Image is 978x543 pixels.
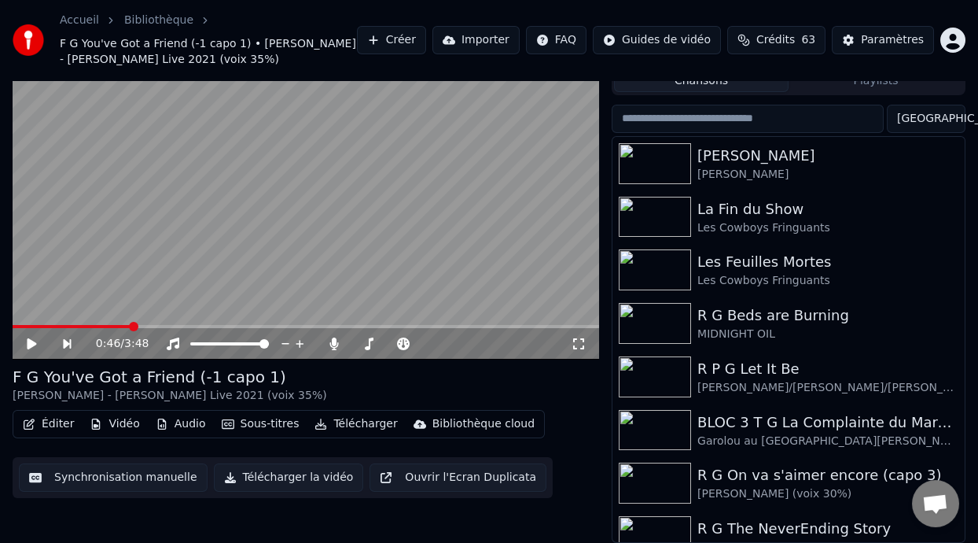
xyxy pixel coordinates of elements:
button: Crédits63 [727,26,825,54]
button: Télécharger la vidéo [214,464,364,492]
div: F G You've Got a Friend (-1 capo 1) [13,366,327,388]
span: 0:46 [96,336,120,352]
button: Chansons [614,69,789,92]
button: Paramètres [832,26,934,54]
span: 3:48 [124,336,149,352]
div: [PERSON_NAME] (voix 30%) [697,486,958,502]
button: Playlists [789,69,963,92]
div: / [96,336,134,352]
button: Télécharger [308,413,403,435]
div: Les Feuilles Mortes [697,251,958,273]
span: 63 [801,32,815,48]
div: Les Cowboys Fringuants [697,220,958,236]
button: Ouvrir l'Ecran Duplicata [370,464,546,492]
button: Sous-titres [215,413,306,435]
button: Éditer [17,413,80,435]
nav: breadcrumb [60,13,357,68]
button: Importer [432,26,520,54]
div: Paramètres [861,32,924,48]
div: R G On va s'aimer encore (capo 3) [697,464,958,486]
button: Synchronisation manuelle [19,464,208,492]
a: Bibliothèque [124,13,193,28]
button: Guides de vidéo [593,26,721,54]
div: La Fin du Show [697,198,958,220]
div: BLOC 3 T G La Complainte du Maréchal [PERSON_NAME] [697,412,958,434]
div: R G Beds are Burning [697,305,958,327]
div: Garolou au [GEOGRAPHIC_DATA][PERSON_NAME] 1978 (voix 40%) [697,434,958,449]
div: MIDNIGHT OIL [697,327,958,342]
span: Crédits [756,32,795,48]
button: Créer [357,26,426,54]
div: Les Cowboys Fringuants [697,273,958,289]
img: youka [13,24,44,56]
div: R G The NeverEnding Story [697,518,958,540]
div: R P G Let It Be [697,358,958,380]
div: Bibliothèque cloud [432,416,535,432]
div: [PERSON_NAME] [697,167,958,183]
span: F G You've Got a Friend (-1 capo 1) • [PERSON_NAME] - [PERSON_NAME] Live 2021 (voix 35%) [60,36,357,68]
button: FAQ [526,26,586,54]
a: Accueil [60,13,99,28]
button: Vidéo [83,413,145,435]
div: Ouvrir le chat [912,480,959,527]
div: [PERSON_NAME] [697,145,958,167]
button: Audio [149,413,212,435]
div: [PERSON_NAME] - [PERSON_NAME] Live 2021 (voix 35%) [13,388,327,404]
div: [PERSON_NAME]/[PERSON_NAME]/[PERSON_NAME] THE BEATLES (voix 30%) [697,380,958,396]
